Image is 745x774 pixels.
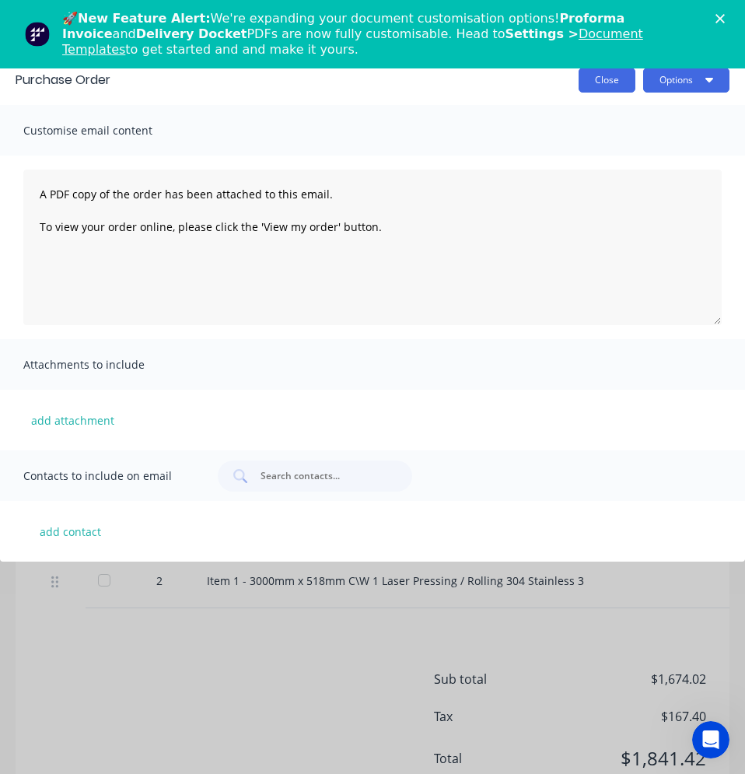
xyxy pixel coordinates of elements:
span: Attachments to include [23,354,194,376]
b: Delivery Docket [136,26,247,41]
b: New Feature Alert: [78,11,211,26]
span: Customise email content [23,120,194,142]
button: add attachment [23,408,122,432]
textarea: A PDF copy of the order has been attached to this email. To view your order online, please click ... [23,170,722,325]
a: Document Templates [62,26,643,57]
div: 🚀 We're expanding your document customisation options! and PDFs are now fully customisable. Head ... [62,11,695,58]
img: Profile image for Team [25,22,50,47]
b: Proforma Invoice [62,11,624,41]
div: Close [715,14,731,23]
div: Purchase Order [16,71,110,89]
iframe: Intercom live chat [692,721,729,758]
button: Close [579,68,635,93]
b: Settings > [62,26,643,57]
input: Search contacts... [259,468,388,484]
span: Contacts to include on email [23,465,194,487]
button: Options [643,68,729,93]
button: add contact [23,520,117,543]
